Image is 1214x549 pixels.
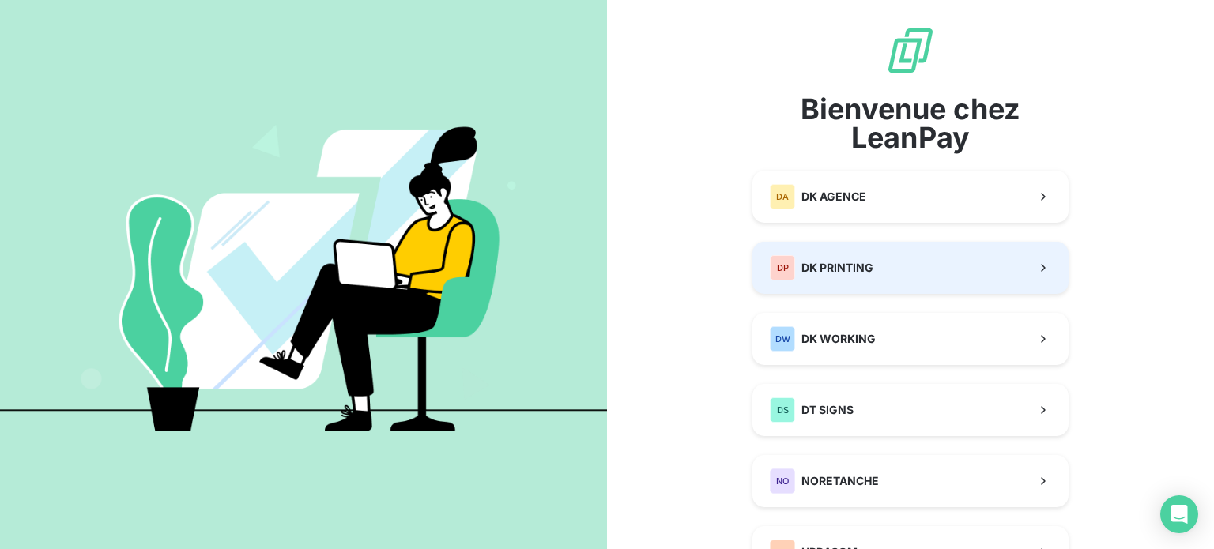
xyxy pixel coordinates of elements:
[770,468,795,494] div: NO
[885,25,936,76] img: logo sigle
[770,397,795,423] div: DS
[770,255,795,280] div: DP
[1160,495,1198,533] div: Open Intercom Messenger
[770,326,795,352] div: DW
[770,184,795,209] div: DA
[752,242,1069,294] button: DPDK PRINTING
[752,171,1069,223] button: DADK AGENCE
[801,402,854,418] span: DT SIGNS
[752,95,1069,152] span: Bienvenue chez LeanPay
[752,313,1069,365] button: DWDK WORKING
[801,189,866,205] span: DK AGENCE
[801,331,876,347] span: DK WORKING
[801,473,879,489] span: NORETANCHE
[752,384,1069,436] button: DSDT SIGNS
[752,455,1069,507] button: NONORETANCHE
[801,260,873,276] span: DK PRINTING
